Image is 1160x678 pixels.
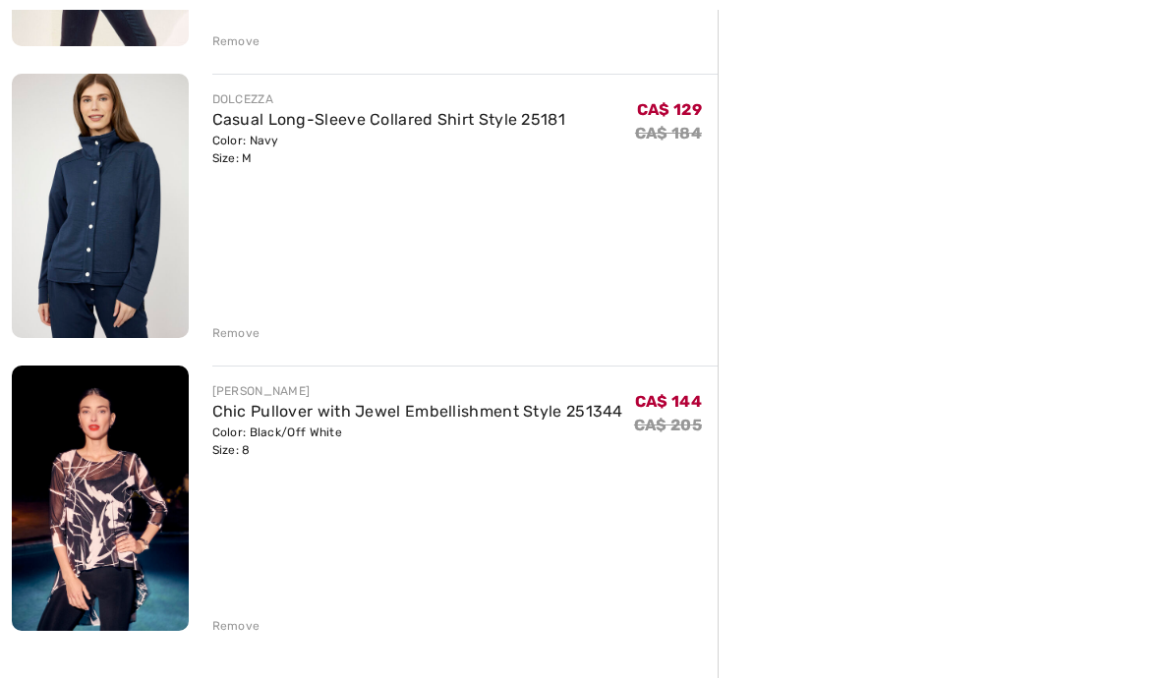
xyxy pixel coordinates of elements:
[212,324,261,342] div: Remove
[635,392,702,411] span: CA$ 144
[12,74,189,338] img: Casual Long-Sleeve Collared Shirt Style 25181
[212,402,623,421] a: Chic Pullover with Jewel Embellishment Style 251344
[212,132,566,167] div: Color: Navy Size: M
[212,424,623,459] div: Color: Black/Off White Size: 8
[212,32,261,50] div: Remove
[212,110,566,129] a: Casual Long-Sleeve Collared Shirt Style 25181
[634,416,702,434] s: CA$ 205
[635,124,702,142] s: CA$ 184
[212,382,623,400] div: [PERSON_NAME]
[212,617,261,635] div: Remove
[637,100,702,119] span: CA$ 129
[212,90,566,108] div: DOLCEZZA
[12,366,189,630] img: Chic Pullover with Jewel Embellishment Style 251344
